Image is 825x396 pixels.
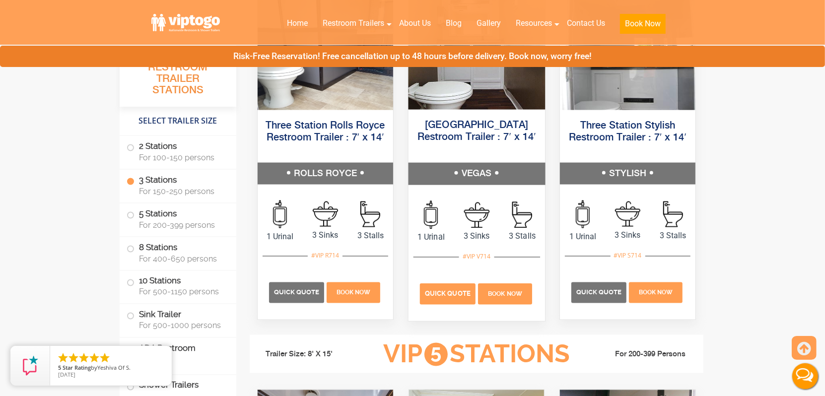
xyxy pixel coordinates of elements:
[585,349,696,361] li: For 200-399 Persons
[512,201,532,228] img: an icon of stall
[417,120,536,142] a: [GEOGRAPHIC_DATA] Restroom Trailer : 7′ x 14′
[425,290,471,297] span: Quick Quote
[392,12,438,34] a: About Us
[408,163,545,185] h5: VEGAS
[269,287,326,297] a: Quick Quote
[348,230,393,242] span: 3 Stalls
[499,230,545,242] span: 3 Stalls
[97,364,131,371] span: Yeshiva Of S.
[785,356,825,396] button: Live Chat
[424,200,438,229] img: an icon of urinal
[571,287,628,297] a: Quick Quote
[464,202,489,228] img: an icon of sink
[266,121,385,143] a: Three Station Rolls Royce Restroom Trailer : 7′ x 14′
[628,287,684,297] a: Book Now
[58,371,75,378] span: [DATE]
[99,352,111,364] li: 
[611,249,645,262] div: #VIP S714
[127,136,229,167] label: 2 Stations
[560,231,605,243] span: 1 Urinal
[120,112,236,131] h4: Select Trailer Size
[469,12,508,34] a: Gallery
[20,356,40,376] img: Review Rating
[454,230,499,242] span: 3 Sinks
[459,250,494,263] div: #VIP V714
[408,231,454,243] span: 1 Urinal
[488,290,522,297] span: Book Now
[313,201,338,227] img: an icon of sink
[337,289,370,296] span: Book Now
[258,231,303,243] span: 1 Urinal
[274,289,319,296] span: Quick Quote
[639,289,673,296] span: Book Now
[508,12,559,34] a: Resources
[139,187,224,196] span: For 150-250 persons
[58,365,164,372] span: by
[559,12,613,34] a: Contact Us
[605,229,650,241] span: 3 Sinks
[560,163,695,185] h5: STYLISH
[663,201,683,227] img: an icon of stall
[88,352,100,364] li: 
[613,12,673,40] a: Book Now
[139,287,224,297] span: For 500-1150 persons
[615,201,640,227] img: an icon of sink
[257,340,368,370] li: Trailer Size: 8' X 15'
[279,12,315,34] a: Home
[127,237,229,268] label: 8 Stations
[360,201,380,227] img: an icon of stall
[139,153,224,162] span: For 100-150 persons
[139,321,224,330] span: For 500-1000 persons
[438,12,469,34] a: Blog
[120,47,236,107] h3: All Portable Restroom Trailer Stations
[308,249,343,262] div: #VIP R714
[303,229,348,241] span: 3 Sinks
[127,338,229,372] label: ADA Restroom Trailers
[576,289,621,296] span: Quick Quote
[576,200,590,228] img: an icon of urinal
[569,121,687,143] a: Three Station Stylish Restroom Trailer : 7′ x 14′
[58,364,61,371] span: 5
[420,288,477,298] a: Quick Quote
[315,12,392,34] a: Restroom Trailers
[63,364,91,371] span: Star Rating
[127,304,229,335] label: Sink Trailer
[650,230,695,242] span: 3 Stalls
[127,170,229,200] label: 3 Stations
[139,254,224,264] span: For 400-650 persons
[477,288,533,298] a: Book Now
[127,271,229,302] label: 10 Stations
[620,14,666,34] button: Book Now
[127,203,229,234] label: 5 Stations
[57,352,69,364] li: 
[78,352,90,364] li: 
[273,200,287,228] img: an icon of urinal
[139,220,224,230] span: For 200-399 persons
[368,341,585,368] h3: VIP Stations
[258,163,393,185] h5: ROLLS ROYCE
[68,352,79,364] li: 
[424,343,448,366] span: 5
[326,287,382,297] a: Book Now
